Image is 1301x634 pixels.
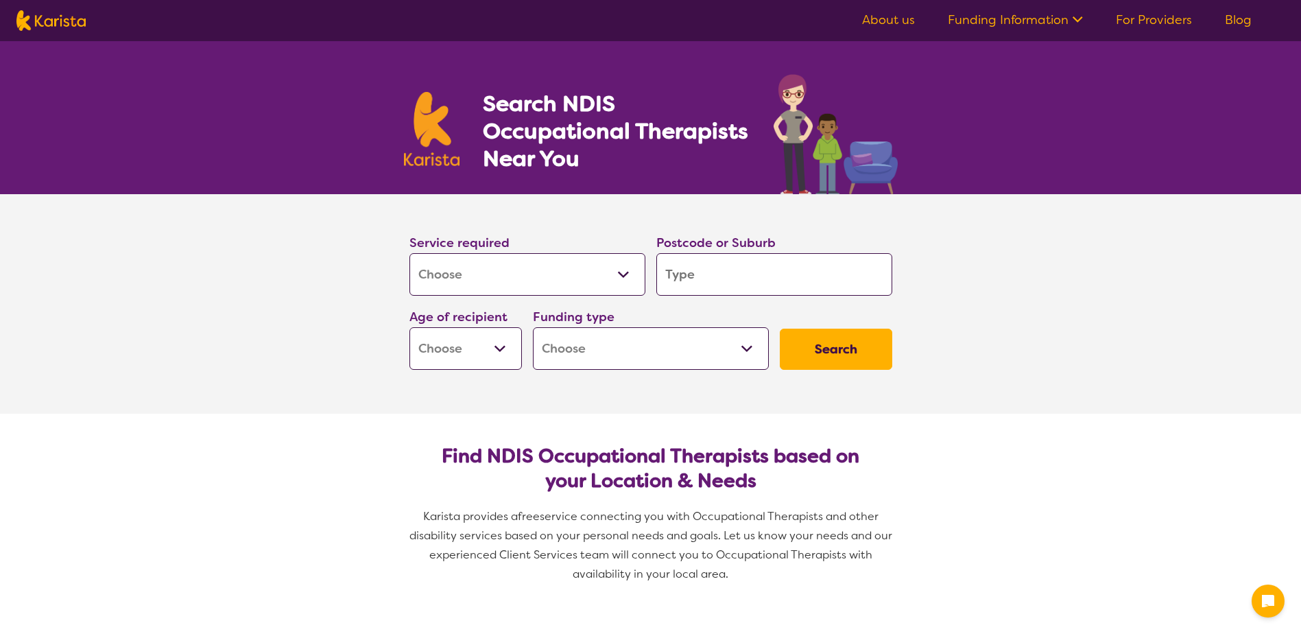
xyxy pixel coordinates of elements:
[404,92,460,166] img: Karista logo
[409,309,508,325] label: Age of recipient
[1225,12,1252,28] a: Blog
[16,10,86,31] img: Karista logo
[518,509,540,524] span: free
[1116,12,1192,28] a: For Providers
[862,12,915,28] a: About us
[774,74,898,194] img: occupational-therapy
[533,309,614,325] label: Funding type
[780,329,892,370] button: Search
[409,509,895,581] span: service connecting you with Occupational Therapists and other disability services based on your p...
[948,12,1083,28] a: Funding Information
[656,253,892,296] input: Type
[423,509,518,524] span: Karista provides a
[656,235,776,251] label: Postcode or Suburb
[420,444,881,493] h2: Find NDIS Occupational Therapists based on your Location & Needs
[483,90,750,172] h1: Search NDIS Occupational Therapists Near You
[409,235,510,251] label: Service required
